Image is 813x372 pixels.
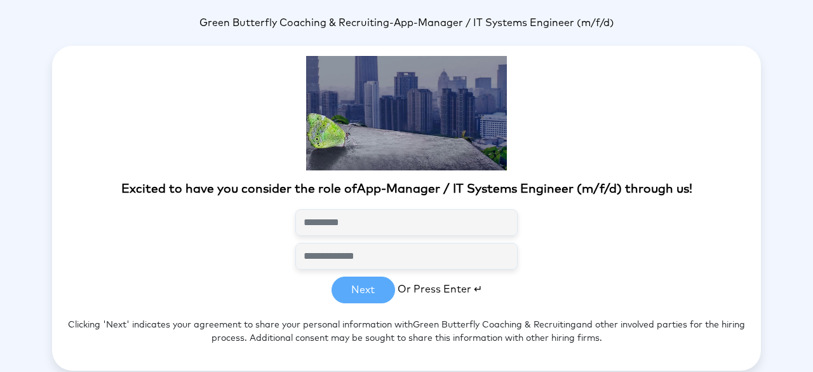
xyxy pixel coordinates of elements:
span: App-Manager / IT Systems Engineer (m/f/d) through us! [357,183,692,195]
p: - [52,15,761,31]
p: Clicking 'Next' indicates your agreement to share your personal information with and other involv... [52,303,761,361]
span: App-Manager / IT Systems Engineer (m/f/d) [394,18,614,28]
span: Green Butterfly Coaching & Recruiting [413,320,576,329]
span: Green Butterfly Coaching & Recruiting [199,18,389,28]
p: Excited to have you consider the role of [52,181,761,199]
span: Or Press Enter ↵ [398,284,482,294]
